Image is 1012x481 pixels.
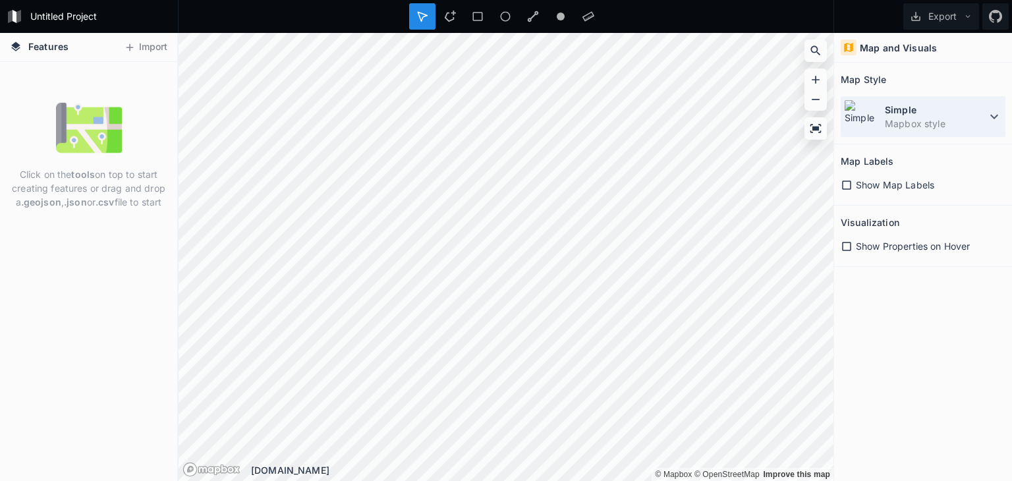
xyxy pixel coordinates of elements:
[763,470,830,479] a: Map feedback
[885,103,986,117] dt: Simple
[841,151,893,171] h2: Map Labels
[844,99,878,134] img: Simple
[21,196,61,208] strong: .geojson
[856,239,970,253] span: Show Properties on Hover
[56,95,122,161] img: empty
[64,196,87,208] strong: .json
[655,470,692,479] a: Mapbox
[885,117,986,130] dd: Mapbox style
[694,470,760,479] a: OpenStreetMap
[841,69,886,90] h2: Map Style
[183,462,240,477] a: Mapbox logo
[117,37,174,58] button: Import
[251,463,833,477] div: [DOMAIN_NAME]
[10,167,167,209] p: Click on the on top to start creating features or drag and drop a , or file to start
[71,169,95,180] strong: tools
[856,178,934,192] span: Show Map Labels
[903,3,979,30] button: Export
[860,41,937,55] h4: Map and Visuals
[28,40,69,53] span: Features
[96,196,115,208] strong: .csv
[841,212,899,233] h2: Visualization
